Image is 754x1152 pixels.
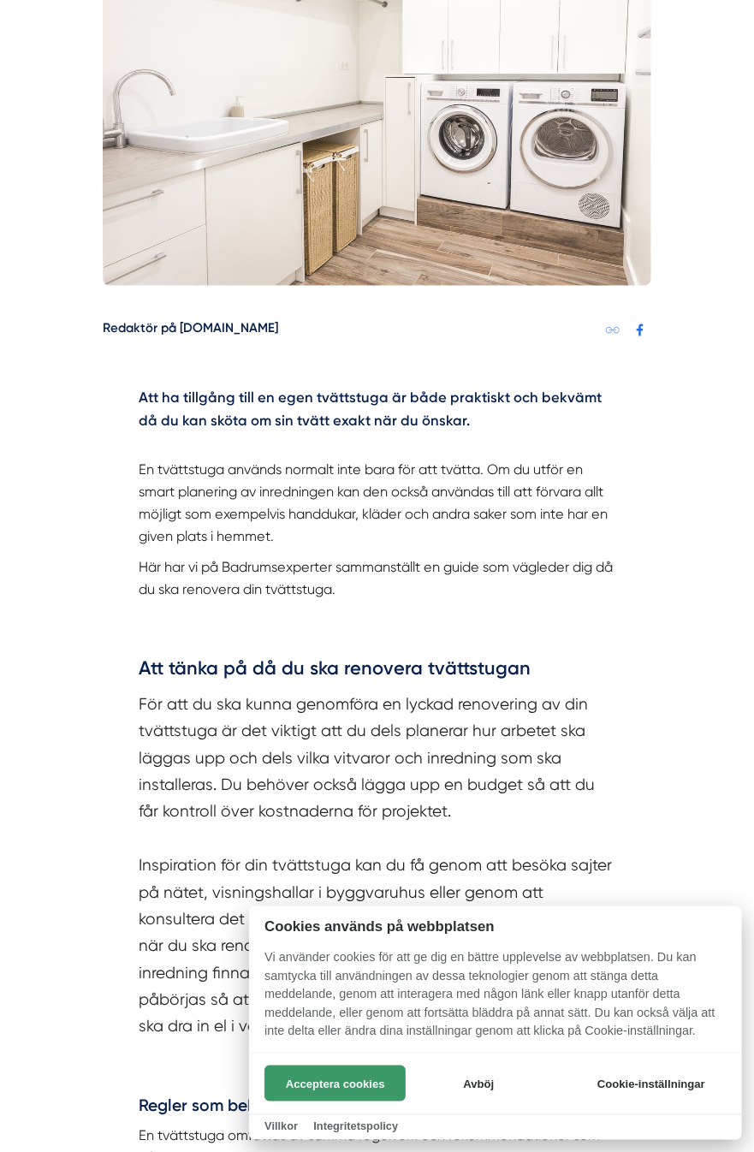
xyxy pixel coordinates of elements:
button: Avböj [411,1066,548,1102]
a: Integritetspolicy [313,1120,398,1133]
a: Villkor [264,1120,298,1133]
button: Cookie-inställningar [576,1066,726,1102]
button: Acceptera cookies [264,1066,406,1102]
h2: Cookies används på webbplatsen [249,918,742,935]
p: Vi använder cookies för att ge dig en bättre upplevelse av webbplatsen. Du kan samtycka till anvä... [249,948,742,1053]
